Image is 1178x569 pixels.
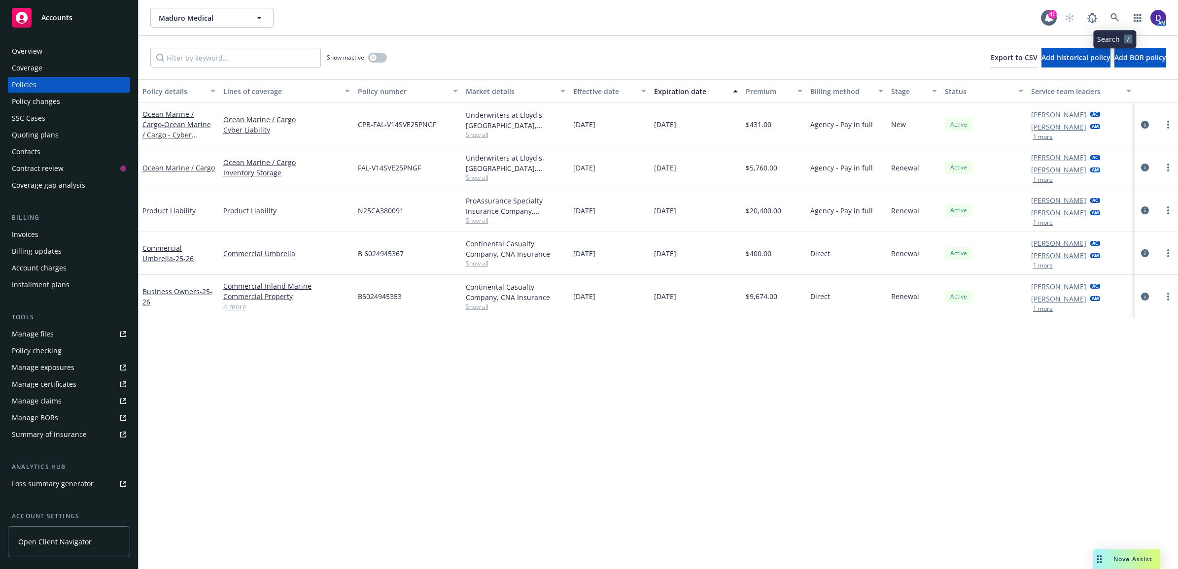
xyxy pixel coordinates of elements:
div: Stage [891,86,926,97]
span: - 25-26 [173,254,194,263]
span: Direct [810,248,830,259]
a: Commercial Umbrella [223,248,350,259]
a: circleInformation [1139,291,1151,302]
button: Export to CSV [991,48,1038,67]
button: Status [941,79,1027,103]
button: Stage [887,79,941,103]
button: Add historical policy [1041,48,1110,67]
a: Cyber Liability [223,125,350,135]
div: Policy checking [12,343,62,359]
a: Inventory Storage [223,167,350,178]
a: Commercial Property [223,291,350,301]
span: Export to CSV [991,53,1038,62]
span: Active [949,292,969,301]
span: [DATE] [573,205,595,216]
a: Switch app [1128,8,1147,28]
div: Billing [8,213,130,223]
button: Premium [742,79,806,103]
span: New [891,119,906,130]
span: B 6024945367 [358,248,404,259]
a: Coverage gap analysis [8,177,130,193]
a: Manage certificates [8,376,130,392]
a: Policy checking [8,343,130,359]
span: Show all [466,259,566,268]
a: Report a Bug [1082,8,1102,28]
a: [PERSON_NAME] [1031,152,1086,163]
span: [DATE] [654,291,676,301]
a: SSC Cases [8,110,130,126]
a: Billing updates [8,243,130,259]
input: Filter by keyword... [150,48,321,67]
div: SSC Cases [12,110,45,126]
span: Show all [466,216,566,225]
div: Manage claims [12,393,62,409]
div: Expiration date [654,86,727,97]
a: Quoting plans [8,127,130,143]
button: 1 more [1033,306,1053,312]
button: Policy details [139,79,219,103]
a: circleInformation [1139,119,1151,131]
div: Manage files [12,326,54,342]
span: B6024945353 [358,291,402,301]
a: [PERSON_NAME] [1031,122,1086,132]
a: [PERSON_NAME] [1031,195,1086,205]
div: Premium [746,86,792,97]
a: Loss summary generator [8,476,130,492]
span: Open Client Navigator [18,536,92,547]
span: Agency - Pay in full [810,163,873,173]
span: $400.00 [746,248,771,259]
div: Analytics hub [8,462,130,472]
span: [DATE] [654,163,676,173]
a: [PERSON_NAME] [1031,281,1086,292]
div: Policy changes [12,94,60,109]
span: Direct [810,291,830,301]
a: Search [1105,8,1125,28]
div: Contacts [12,144,40,160]
div: Account charges [12,260,67,276]
div: Loss summary generator [12,476,94,492]
div: Manage exposures [12,360,74,375]
div: Manage certificates [12,376,76,392]
div: Coverage gap analysis [12,177,85,193]
span: Manage exposures [8,360,130,375]
span: [DATE] [573,119,595,130]
span: Agency - Pay in full [810,119,873,130]
a: Product Liability [142,206,196,215]
div: Quoting plans [12,127,59,143]
span: Show inactive [327,53,364,62]
a: Invoices [8,227,130,242]
button: 1 more [1033,134,1053,140]
span: [DATE] [573,163,595,173]
div: Billing method [810,86,872,97]
a: Commercial Inland Marine [223,281,350,291]
a: Ocean Marine / Cargo [142,163,215,172]
div: Coverage [12,60,42,76]
a: 4 more [223,301,350,312]
div: Summary of insurance [12,427,87,442]
span: Renewal [891,291,919,301]
span: Nova Assist [1113,555,1152,563]
a: Product Liability [223,205,350,216]
a: Commercial Umbrella [142,243,194,263]
a: Coverage [8,60,130,76]
button: Expiration date [650,79,742,103]
span: CPB-FAL-V14SVE25PNGF [358,119,436,130]
a: Policies [8,77,130,93]
a: Manage files [8,326,130,342]
span: N25CA380091 [358,205,404,216]
a: more [1162,119,1174,131]
a: Ocean Marine / Cargo [142,109,211,150]
div: Policies [12,77,36,93]
button: Policy number [354,79,462,103]
a: Manage claims [8,393,130,409]
div: Service team leaders [1031,86,1120,97]
div: Continental Casualty Company, CNA Insurance [466,238,566,259]
div: Installment plans [12,277,69,293]
button: Effective date [569,79,650,103]
span: [DATE] [654,205,676,216]
a: [PERSON_NAME] [1031,238,1086,248]
span: Active [949,206,969,215]
span: Show all [466,302,566,311]
div: Lines of coverage [223,86,339,97]
a: Manage BORs [8,410,130,426]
